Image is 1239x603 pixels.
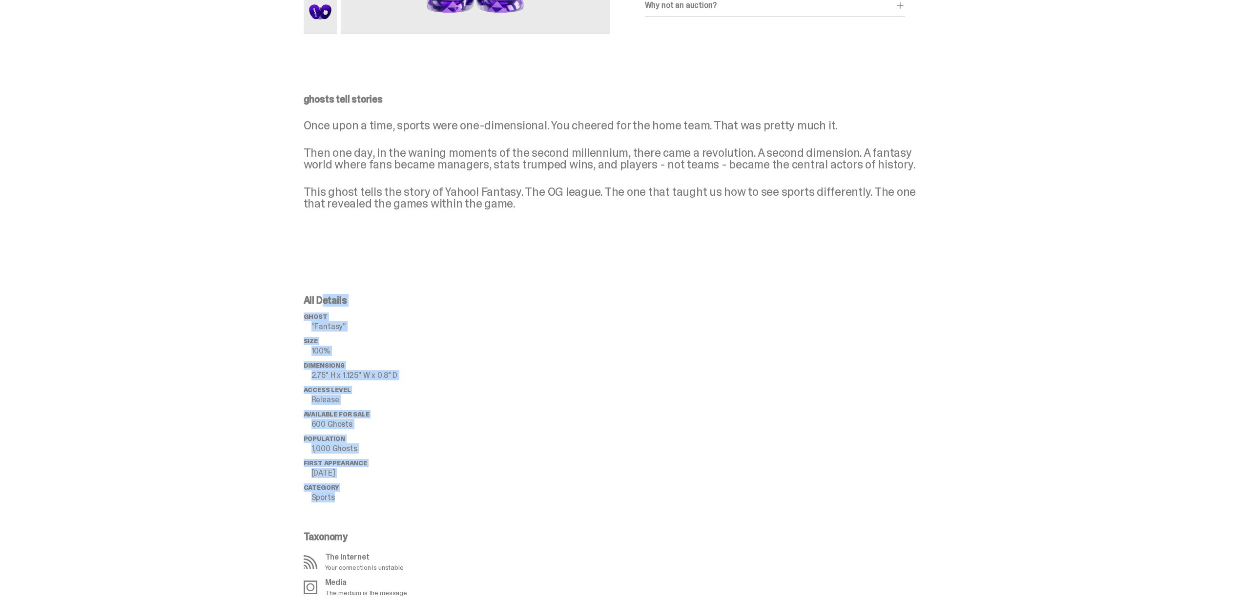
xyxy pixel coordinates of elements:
[311,469,460,477] p: [DATE]
[311,372,460,379] p: 2.75" H x 1.125" W x 0.8" D
[311,420,460,428] p: 600 Ghosts
[304,361,345,370] span: Dimensions
[304,312,328,321] span: ghost
[304,435,345,443] span: Population
[311,494,460,501] p: Sports
[325,579,408,586] p: Media
[304,120,929,131] p: Once upon a time, sports were one-dimensional. You cheered for the home team. That was pretty muc...
[311,445,460,453] p: 1,000 Ghosts
[325,564,404,571] p: Your connection is unstable
[325,589,408,596] p: The medium is the message
[304,186,929,209] p: This ghost tells the story of Yahoo! Fantasy. The OG league. The one that taught us how to see sp...
[304,147,929,170] p: Then one day, in the waning moments of the second millennium, there came a revolution. A second d...
[304,532,454,541] p: Taxonomy
[304,386,351,394] span: Access Level
[304,295,460,305] p: All Details
[304,459,367,467] span: First Appearance
[304,337,318,345] span: Size
[304,483,339,492] span: Category
[311,323,460,331] p: “Fantasy”
[304,94,929,104] p: ghosts tell stories
[311,347,460,355] p: 100%
[311,396,460,404] p: Release
[325,553,404,561] p: The Internet
[645,0,905,10] div: Why not an auction?
[304,410,370,418] span: Available for Sale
